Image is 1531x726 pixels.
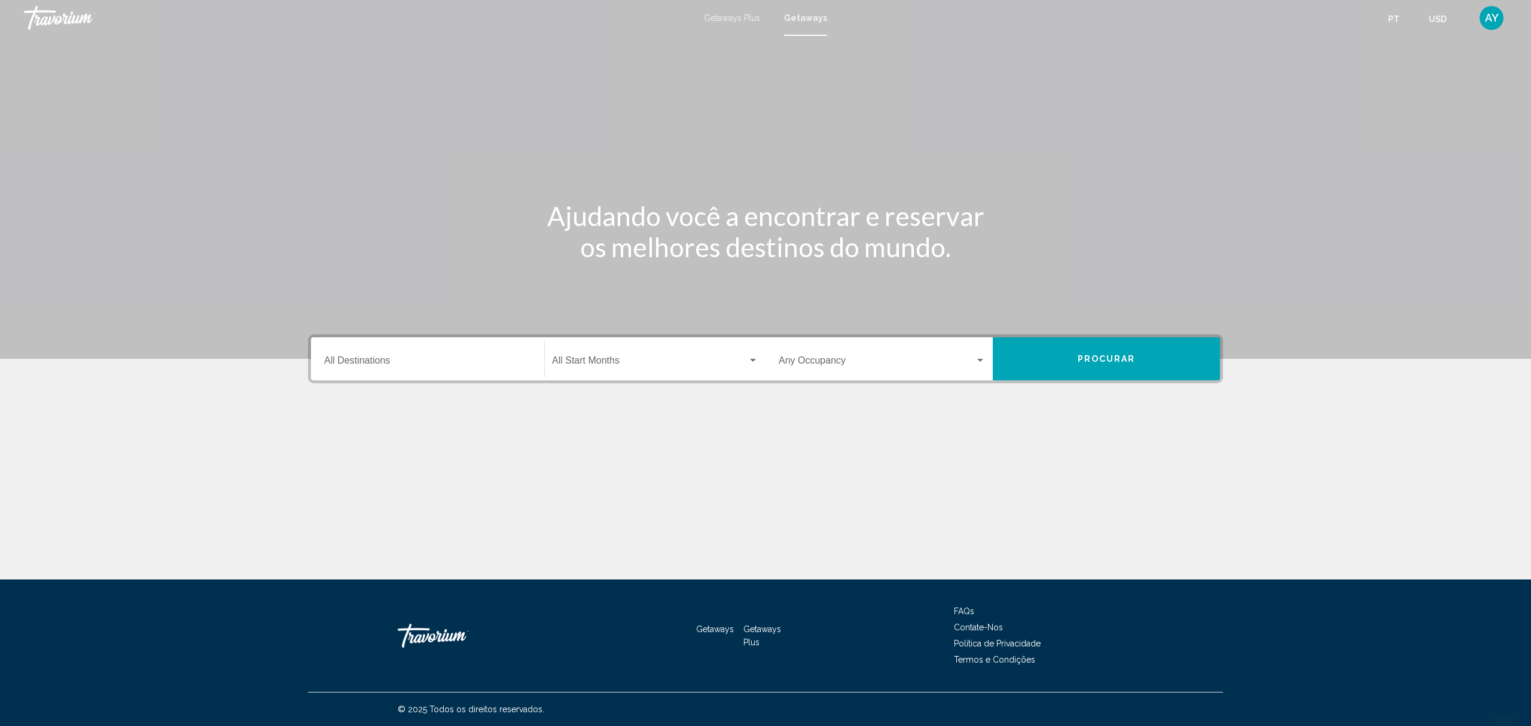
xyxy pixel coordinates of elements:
a: Travorium [398,618,517,654]
a: Getaways Plus [704,13,760,23]
a: FAQs [954,606,974,616]
h1: Ajudando você a encontrar e reservar os melhores destinos do mundo. [541,200,990,263]
span: © 2025 Todos os direitos reservados. [398,704,544,714]
a: Travorium [24,6,692,30]
button: Change language [1388,10,1411,28]
span: USD [1429,14,1447,24]
span: pt [1388,14,1399,24]
span: Procurar [1078,355,1136,364]
a: Termos e Condições [954,655,1035,664]
a: Getaways Plus [743,624,781,647]
div: Search widget [311,337,1220,380]
iframe: Botão para abrir a janela de mensagens [1483,678,1521,716]
button: User Menu [1476,5,1507,30]
button: Change currency [1429,10,1458,28]
button: Procurar [993,337,1220,380]
a: Getaways [696,624,734,634]
a: Contate-Nos [954,623,1003,632]
a: Getaways [784,13,827,23]
a: Política de Privacidade [954,639,1041,648]
span: AY [1485,12,1499,24]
